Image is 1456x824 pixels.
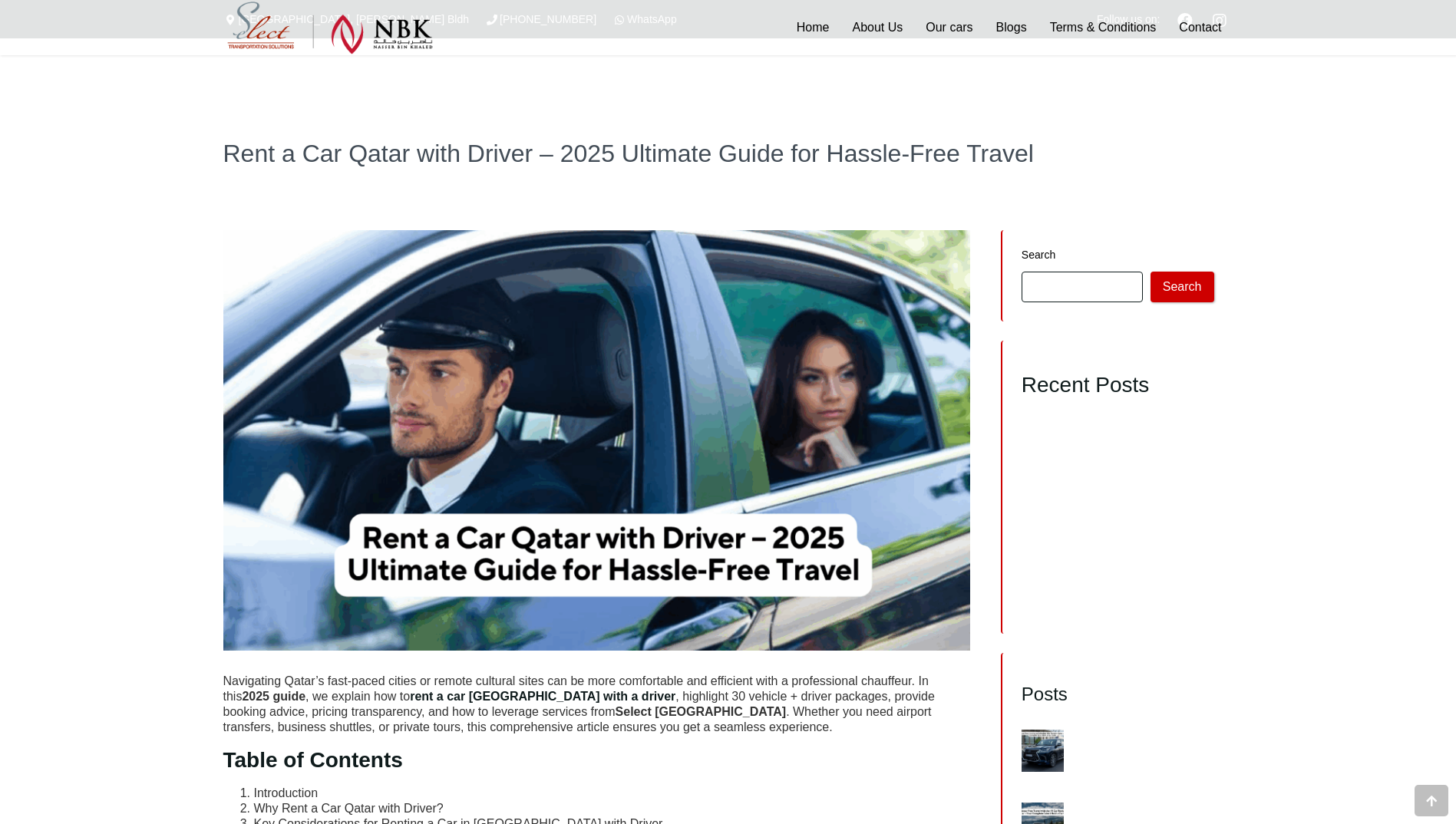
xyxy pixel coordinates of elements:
[1151,272,1214,302] button: Search
[1022,249,1214,260] label: Search
[254,801,971,816] li: Why Rent a Car Qatar with Driver?
[242,690,305,703] strong: 2025 guide
[1022,413,1213,447] a: Conquer Every Journey with the Best SUV Rental in [GEOGRAPHIC_DATA] – Your Complete Select Rent a...
[223,141,1233,166] h1: Rent a Car Qatar with Driver – 2025 Ultimate Guide for Hassle‑Free Travel
[223,674,971,735] p: Navigating Qatar’s fast-paced cities or remote cultural sites can be more comfortable and efficie...
[1022,500,1201,534] a: Unlock Comfort & Space: Rent the Maxus G10 in [GEOGRAPHIC_DATA] [DATE]!
[1022,577,1202,600] a: Rent a Car Qatar with Driver – 2025 Ultimate Guide for Hassle‑Free Travel
[1022,451,1200,496] a: Unlock Stress-Free Travel with the #1 Car Rental Service in [GEOGRAPHIC_DATA] – Your Complete Sel...
[223,748,403,772] strong: Table of Contents
[254,786,971,801] li: Introduction
[410,690,675,703] a: rent a car [GEOGRAPHIC_DATA] with a driver
[1415,785,1448,816] div: Go to top
[1022,539,1209,572] a: Ultimate Stress‑Free Guide: Car Rental [GEOGRAPHIC_DATA] with Select Rent a Car
[1022,372,1214,398] h2: Recent Posts
[616,705,787,718] strong: Select [GEOGRAPHIC_DATA]
[1022,683,1214,706] h3: Posts
[1075,723,1213,778] a: Conquer Every Journey with the Best SUV Rental in [GEOGRAPHIC_DATA] – Your Complete Select Rent a...
[227,2,433,54] img: Select Rent a Car
[1022,730,1064,772] img: Conquer Every Journey with the Best SUV Rental in Qatar – Your Complete Select Rent a Car Guide
[223,230,971,651] img: Rent a Car Qatar with Driver – Effortless & Affordable 2025 Guide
